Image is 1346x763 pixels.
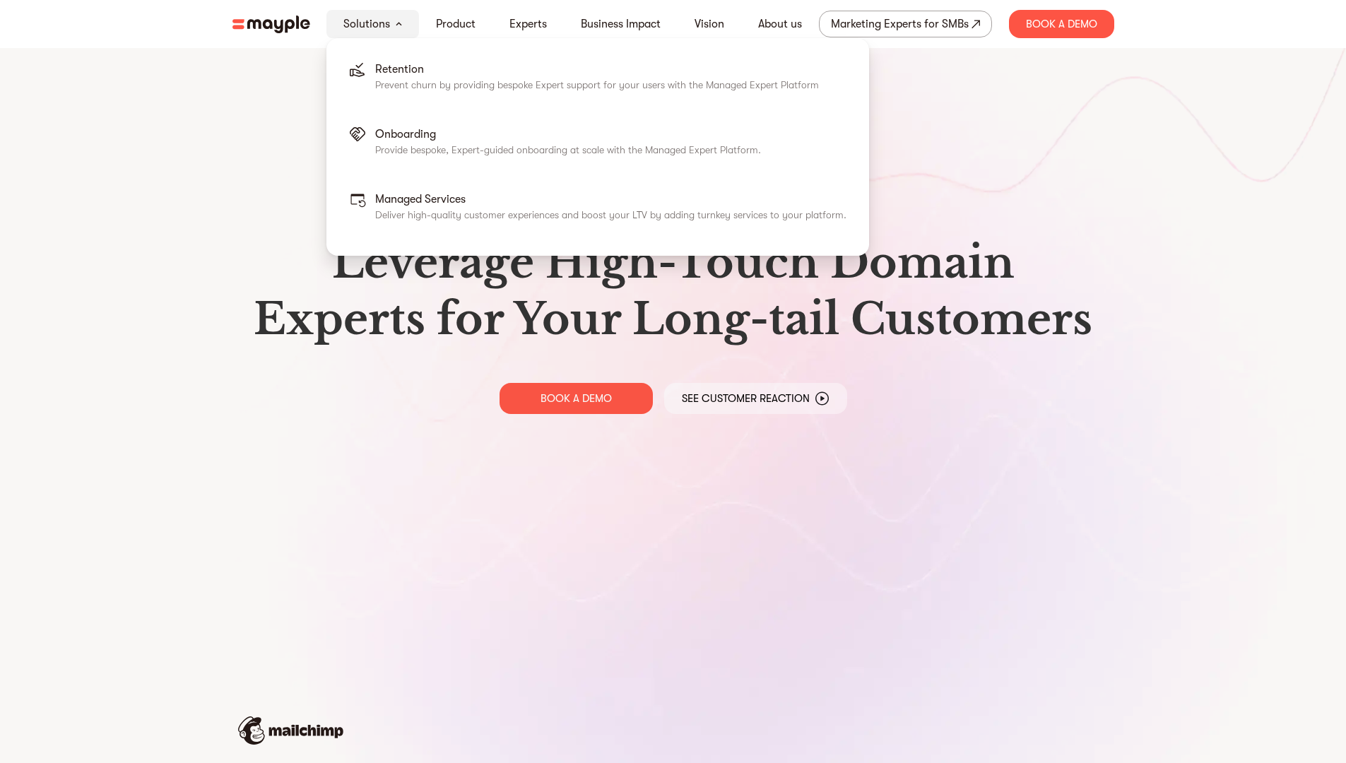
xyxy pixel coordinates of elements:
a: Business Impact [581,16,661,32]
p: Prevent churn by providing bespoke Expert support for your users with the Managed Expert Platform [375,78,819,92]
a: Vision [695,16,724,32]
img: arrow-down [396,22,402,26]
p: See Customer Reaction [682,391,810,406]
p: Managed Services [375,191,846,208]
p: Retention [375,61,819,78]
a: Onboarding Provide bespoke, Expert-guided onboarding at scale with the Managed Expert Platform. [338,114,858,179]
div: Marketing Experts for SMBs [831,14,969,34]
img: mayple-logo [232,16,310,33]
a: Marketing Experts for SMBs [819,11,992,37]
a: Solutions [343,16,390,32]
a: Product [436,16,476,32]
p: Deliver high-quality customer experiences and boost your LTV by adding turnkey services to your p... [375,208,846,222]
a: Retention Prevent churn by providing bespoke Expert support for your users with the Managed Exper... [338,49,858,114]
h1: Leverage High-Touch Domain Experts for Your Long-tail Customers [244,235,1103,348]
p: Onboarding [375,126,761,143]
div: Book A Demo [1009,10,1114,38]
p: BOOK A DEMO [541,391,612,406]
a: Managed Services Deliver high-quality customer experiences and boost your LTV by adding turnkey s... [338,179,858,244]
p: Provide bespoke, Expert-guided onboarding at scale with the Managed Expert Platform. [375,143,761,157]
a: Experts [509,16,547,32]
img: mailchimp-logo [238,716,343,745]
a: BOOK A DEMO [500,383,653,414]
a: See Customer Reaction [664,383,847,414]
a: About us [758,16,802,32]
